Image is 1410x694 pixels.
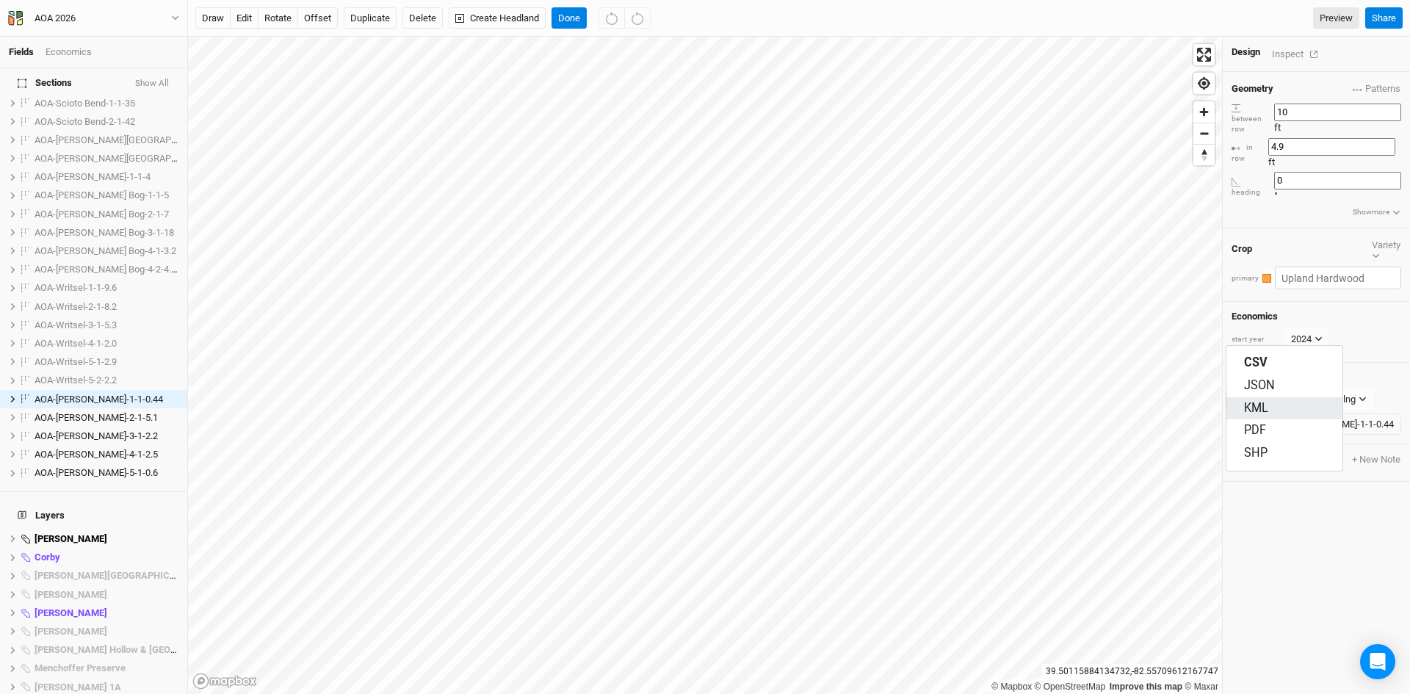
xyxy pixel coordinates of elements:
span: Menchoffer Preserve [35,662,126,673]
div: AOA-Writsel-3-1-5.3 [35,319,178,331]
div: AOA-Writsel-1-1-9.6 [35,282,178,294]
button: Done [552,7,587,29]
div: AOA-Wylie Ridge-2-1-5.1 [35,412,178,424]
span: AOA-Writsel-5-2-2.2 [35,375,117,386]
span: ft [1268,156,1275,167]
div: AOA-Utzinger Bog-3-1-18 [35,227,178,239]
div: Open Intercom Messenger [1360,644,1395,679]
div: between row [1232,103,1274,135]
div: Economics [46,46,92,59]
span: [PERSON_NAME] [35,626,107,637]
button: Showmore [1352,206,1401,219]
input: Upland Hardwood [1275,267,1401,289]
div: AOA-Scioto Bend-2-1-42 [35,116,178,128]
span: AOA-[PERSON_NAME][GEOGRAPHIC_DATA]-2-1-19 [35,153,245,164]
span: AOA-[PERSON_NAME]-3-1-2.2 [35,430,158,441]
span: AOA-Scioto Bend-1-1-35 [35,98,135,109]
button: Zoom out [1193,123,1215,144]
span: AOA-[PERSON_NAME]-1-1-0.44 [35,394,163,405]
div: heading [1232,177,1274,198]
div: AOA-Writsel-5-1-2.9 [35,356,178,368]
div: AOA 2026 [35,11,76,26]
span: [PERSON_NAME] Hollow & [GEOGRAPHIC_DATA] [35,644,242,655]
span: [PERSON_NAME][GEOGRAPHIC_DATA] [35,570,200,581]
div: Corby [35,552,178,563]
span: [PERSON_NAME] [35,533,107,544]
a: OpenStreetMap [1035,682,1106,692]
div: Inspect [1272,46,1324,62]
span: AOA-[PERSON_NAME]-2-1-5.1 [35,412,158,423]
span: AOA-[PERSON_NAME] Bog-1-1-5 [35,189,169,200]
span: KML [1244,400,1268,417]
button: draw [195,7,231,29]
button: Show All [134,79,170,89]
div: Menchoffer Preserve [35,662,178,674]
div: Genevieve Jones [35,626,178,637]
button: Zoom in [1193,101,1215,123]
div: 39.50115884134732 , -82.55709612167747 [1042,664,1222,679]
a: Improve this map [1110,682,1182,692]
div: AOA-Utzinger Bog-4-2-4.35 [35,264,178,275]
a: Fields [9,46,34,57]
div: AOA-Utzinger Bog-2-1-7 [35,209,178,220]
span: Enter fullscreen [1193,44,1215,65]
a: Mapbox logo [192,673,257,690]
span: ° [1274,190,1278,201]
div: start year [1232,334,1283,345]
span: AOA-Writsel-3-1-5.3 [35,319,117,330]
canvas: Map [188,37,1222,694]
div: AOA-Writsel-5-2-2.2 [35,375,178,386]
span: AOA-Writsel-2-1-8.2 [35,301,117,312]
span: AOA-Writsel-4-1-2.0 [35,338,117,349]
div: AOA-Scioto Bend-1-1-35 [35,98,178,109]
button: AOA 2026 [7,10,180,26]
span: AOA-[PERSON_NAME] Bog-4-1-3.2 [35,245,176,256]
div: Adelphi Moraine [35,533,178,545]
div: AOA-Writsel-4-1-2.0 [35,338,178,350]
div: AOA-Writsel-2-1-8.2 [35,301,178,313]
button: rotate [258,7,298,29]
span: Reset bearing to north [1193,145,1215,165]
span: AOA-[PERSON_NAME][GEOGRAPHIC_DATA]-1-1-24 [35,134,245,145]
span: Corby [35,552,60,563]
button: offset [297,7,338,29]
button: Reset bearing to north [1193,144,1215,165]
button: 2024 [1284,328,1329,350]
h4: Layers [9,501,178,530]
h4: Economics [1232,311,1401,322]
h4: Crop [1232,243,1252,255]
button: Delete [402,7,443,29]
button: Undo (^z) [599,7,625,29]
div: Darby Lakes Preserve [35,570,178,582]
span: ft [1274,122,1281,133]
div: AOA-Wylie Ridge-1-1-0.44 [35,394,178,405]
div: AOA-Scott Creek Falls-1-1-24 [35,134,178,146]
span: [PERSON_NAME] 1A [35,682,121,693]
button: Patterns [1352,81,1401,97]
div: AOA-Scott Creek Falls-2-1-19 [35,153,178,165]
span: CSV [1244,355,1268,372]
span: [PERSON_NAME] [35,589,107,600]
button: Duplicate [344,7,397,29]
button: + New Note [1351,453,1401,466]
h4: Geometry [1232,83,1273,95]
span: JSON [1244,377,1275,394]
span: AOA-[PERSON_NAME] Bog-4-2-4.35 [35,264,181,275]
div: primary [1232,273,1259,284]
span: [PERSON_NAME] [35,607,107,618]
button: Create Headland [449,7,546,29]
span: PDF [1244,422,1266,439]
span: AOA-Scioto Bend-2-1-42 [35,116,135,127]
div: Darby Oaks [35,589,178,601]
div: AOA-Wylie Ridge-4-1-2.5 [35,449,178,460]
span: AOA-[PERSON_NAME] Bog-3-1-18 [35,227,174,238]
div: in row [1232,142,1268,164]
button: Find my location [1193,73,1215,94]
span: SHP [1244,445,1268,462]
span: AOA-[PERSON_NAME] Bog-2-1-7 [35,209,169,220]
